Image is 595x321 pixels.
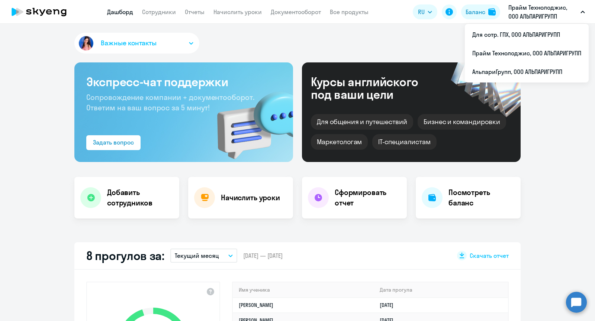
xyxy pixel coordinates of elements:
[243,252,283,260] span: [DATE] — [DATE]
[505,3,589,21] button: Прайм Технолоджис, ООО АЛЬПАРИГРУПП
[93,138,134,147] div: Задать вопрос
[413,4,437,19] button: RU
[271,8,321,16] a: Документооборот
[380,302,399,308] a: [DATE]
[374,282,508,298] th: Дата прогула
[418,114,506,130] div: Бизнес и командировки
[233,282,374,298] th: Имя ученика
[101,38,157,48] span: Важные контакты
[221,192,280,203] h4: Начислить уроки
[74,33,199,53] button: Важные контакты
[185,8,205,16] a: Отчеты
[311,75,438,101] div: Курсы английского под ваши цели
[465,24,589,82] ul: RU
[107,187,173,208] h4: Добавить сотрудников
[86,248,164,263] h2: 8 прогулов за:
[86,93,254,112] span: Сопровождение компании + документооборот. Ответим на ваш вопрос за 5 минут!
[107,8,133,16] a: Дашборд
[470,252,509,260] span: Скачать отчет
[239,302,273,308] a: [PERSON_NAME]
[311,114,413,130] div: Для общения и путешествий
[488,8,496,16] img: balance
[461,4,500,19] button: Балансbalance
[213,8,262,16] a: Начислить уроки
[206,78,293,162] img: bg-img
[311,134,368,150] div: Маркетологам
[77,35,95,52] img: avatar
[448,187,515,208] h4: Посмотреть баланс
[86,74,281,89] h3: Экспресс-чат поддержки
[175,251,219,260] p: Текущий месяц
[418,7,425,16] span: RU
[86,135,141,150] button: Задать вопрос
[142,8,176,16] a: Сотрудники
[335,187,401,208] h4: Сформировать отчет
[330,8,369,16] a: Все продукты
[466,7,485,16] div: Баланс
[170,249,237,263] button: Текущий месяц
[372,134,436,150] div: IT-специалистам
[508,3,578,21] p: Прайм Технолоджис, ООО АЛЬПАРИГРУПП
